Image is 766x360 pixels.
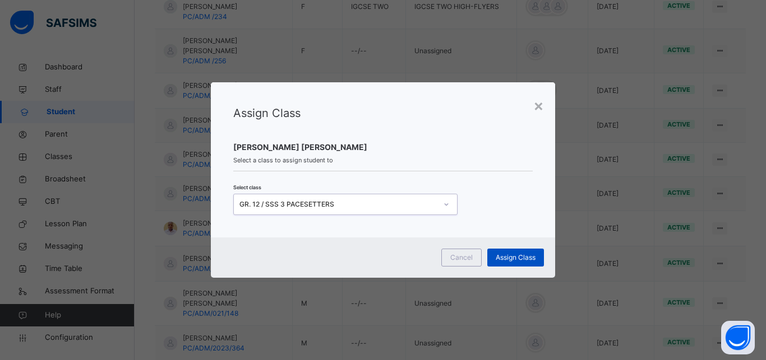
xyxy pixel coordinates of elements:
[233,184,261,190] span: Select class
[496,253,536,263] span: Assign Class
[233,106,301,120] span: Assign Class
[239,199,437,209] div: GR. 12 / SSS 3 PACESETTERS
[233,156,533,165] span: Select a class to assign student to
[450,253,473,263] span: Cancel
[721,321,755,354] button: Open asap
[233,141,533,153] span: [PERSON_NAME] [PERSON_NAME]
[533,93,544,117] div: ×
